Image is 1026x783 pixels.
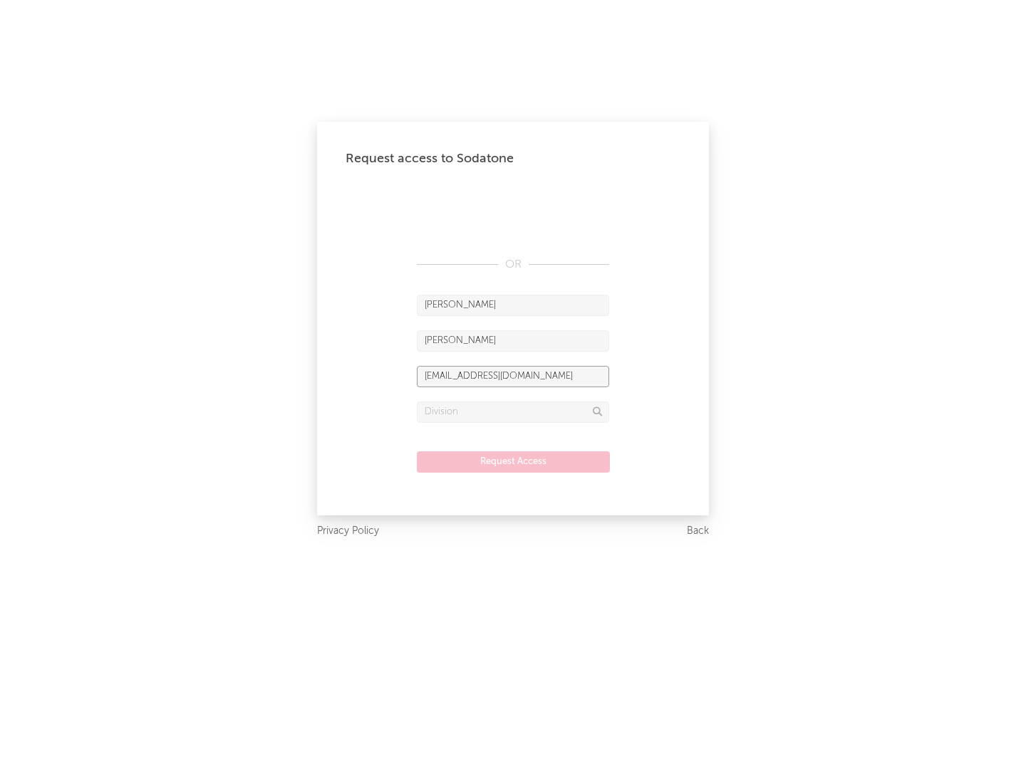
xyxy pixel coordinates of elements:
[417,330,609,352] input: Last Name
[417,295,609,316] input: First Name
[417,366,609,387] input: Email
[417,401,609,423] input: Division
[417,451,610,473] button: Request Access
[687,522,709,540] a: Back
[346,150,680,167] div: Request access to Sodatone
[317,522,379,540] a: Privacy Policy
[417,256,609,273] div: OR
